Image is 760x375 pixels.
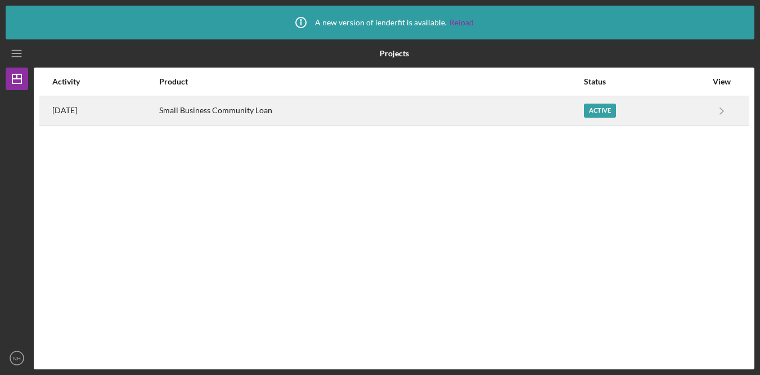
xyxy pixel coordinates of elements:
div: A new version of lenderfit is available. [287,8,474,37]
div: Activity [52,77,158,86]
button: NH [6,347,28,369]
div: Small Business Community Loan [159,97,583,125]
div: Product [159,77,583,86]
text: NH [13,355,21,361]
time: 2025-07-31 19:50 [52,106,77,115]
b: Projects [380,49,409,58]
div: Active [584,104,616,118]
div: Status [584,77,707,86]
a: Reload [449,18,474,27]
div: View [708,77,736,86]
